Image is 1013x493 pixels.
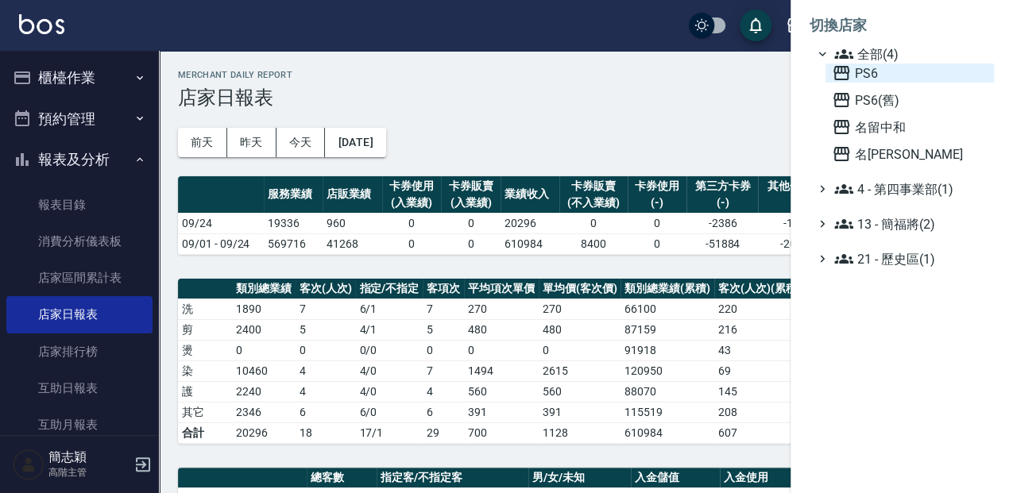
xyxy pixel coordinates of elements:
li: 切換店家 [810,6,994,44]
span: 名留中和 [832,117,988,137]
span: PS6(舊) [832,91,988,110]
span: 名[PERSON_NAME] [832,144,988,164]
span: 21 - 歷史區(1) [834,249,988,268]
span: 全部(4) [834,44,988,64]
span: 4 - 第四事業部(1) [834,179,988,198]
span: 13 - 簡福將(2) [834,214,988,233]
span: PS6 [832,64,988,83]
